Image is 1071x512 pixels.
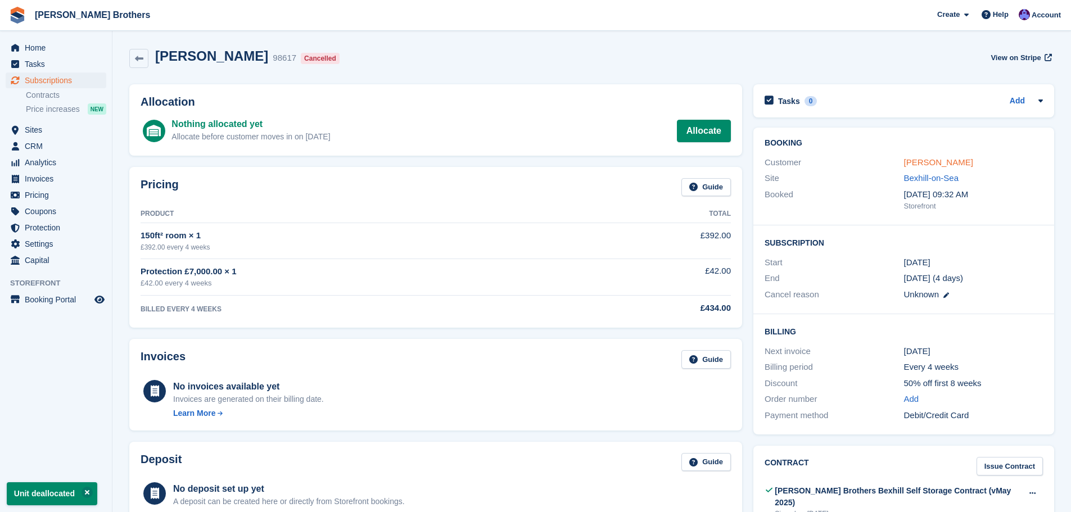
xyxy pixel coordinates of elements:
div: Debit/Credit Card [904,409,1043,422]
time: 2025-08-17 23:00:00 UTC [904,256,930,269]
a: menu [6,220,106,235]
span: Subscriptions [25,73,92,88]
a: Contracts [26,90,106,101]
td: £392.00 [589,223,731,259]
span: Price increases [26,104,80,115]
div: Every 4 weeks [904,361,1043,374]
a: menu [6,56,106,72]
a: menu [6,203,106,219]
span: [DATE] (4 days) [904,273,964,283]
div: Booked [765,188,903,212]
a: menu [6,138,106,154]
h2: Invoices [141,350,186,369]
div: Discount [765,377,903,390]
div: Order number [765,393,903,406]
div: [PERSON_NAME] Brothers Bexhill Self Storage Contract (vMay 2025) [775,485,1022,509]
span: Account [1032,10,1061,21]
div: Nothing allocated yet [171,117,330,131]
div: Learn More [173,407,215,419]
div: 150ft² room × 1 [141,229,589,242]
a: Learn More [173,407,324,419]
a: Guide [681,453,731,472]
a: menu [6,252,106,268]
span: Storefront [10,278,112,289]
span: Analytics [25,155,92,170]
div: NEW [88,103,106,115]
div: Cancelled [301,53,340,64]
span: Coupons [25,203,92,219]
div: Site [765,172,903,185]
a: menu [6,171,106,187]
a: Price increases NEW [26,103,106,115]
a: menu [6,73,106,88]
a: Guide [681,350,731,369]
a: [PERSON_NAME] Brothers [30,6,155,24]
p: Unit deallocated [7,482,97,505]
span: Tasks [25,56,92,72]
a: Bexhill-on-Sea [904,173,959,183]
h2: [PERSON_NAME] [155,48,268,64]
a: menu [6,40,106,56]
a: View on Stripe [986,48,1054,67]
div: 0 [805,96,817,106]
span: CRM [25,138,92,154]
a: menu [6,187,106,203]
div: Allocate before customer moves in on [DATE] [171,131,330,143]
a: Add [1010,95,1025,108]
span: Booking Portal [25,292,92,307]
div: End [765,272,903,285]
a: menu [6,155,106,170]
p: A deposit can be created here or directly from Storefront bookings. [173,496,405,508]
div: Billing period [765,361,903,374]
a: menu [6,236,106,252]
div: Next invoice [765,345,903,358]
a: Preview store [93,293,106,306]
span: Capital [25,252,92,268]
span: Protection [25,220,92,235]
div: £392.00 every 4 weeks [141,242,589,252]
h2: Allocation [141,96,731,108]
span: Help [993,9,1009,20]
span: Unknown [904,289,939,299]
div: [DATE] [904,345,1043,358]
td: £42.00 [589,259,731,295]
h2: Booking [765,139,1043,148]
h2: Contract [765,457,809,475]
div: Customer [765,156,903,169]
span: Home [25,40,92,56]
img: stora-icon-8386f47178a22dfd0bd8f6a31ec36ba5ce8667c1dd55bd0f319d3a0aa187defe.svg [9,7,26,24]
div: Payment method [765,409,903,422]
div: Storefront [904,201,1043,212]
div: Cancel reason [765,288,903,301]
a: Issue Contract [977,457,1043,475]
div: £42.00 every 4 weeks [141,278,589,289]
th: Product [141,205,589,223]
div: Start [765,256,903,269]
h2: Subscription [765,237,1043,248]
div: BILLED EVERY 4 WEEKS [141,304,589,314]
span: Create [937,9,960,20]
th: Total [589,205,731,223]
div: £434.00 [589,302,731,315]
div: 50% off first 8 weeks [904,377,1043,390]
div: [DATE] 09:32 AM [904,188,1043,201]
h2: Tasks [778,96,800,106]
img: Becca Clark [1019,9,1030,20]
div: No invoices available yet [173,380,324,393]
h2: Pricing [141,178,179,197]
span: Pricing [25,187,92,203]
span: Settings [25,236,92,252]
h2: Deposit [141,453,182,472]
span: Invoices [25,171,92,187]
span: Sites [25,122,92,138]
span: View on Stripe [991,52,1041,64]
a: menu [6,122,106,138]
a: Allocate [677,120,731,142]
div: Invoices are generated on their billing date. [173,393,324,405]
a: Add [904,393,919,406]
a: menu [6,292,106,307]
h2: Billing [765,325,1043,337]
div: Protection £7,000.00 × 1 [141,265,589,278]
a: Guide [681,178,731,197]
a: [PERSON_NAME] [904,157,973,167]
